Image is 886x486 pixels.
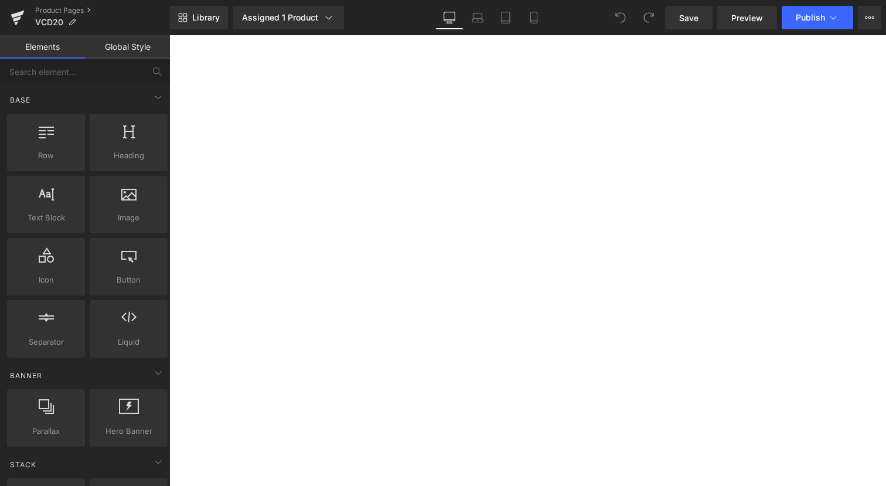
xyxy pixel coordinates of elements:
[782,6,853,29] button: Publish
[9,459,38,470] span: Stack
[731,12,763,24] span: Preview
[93,149,164,162] span: Heading
[11,274,81,286] span: Icon
[35,18,63,27] span: VCD20
[93,274,164,286] span: Button
[9,94,32,106] span: Base
[192,12,220,23] span: Library
[85,35,170,59] a: Global Style
[520,6,548,29] a: Mobile
[11,336,81,348] span: Separator
[93,425,164,437] span: Hero Banner
[11,425,81,437] span: Parallax
[637,6,660,29] button: Redo
[492,6,520,29] a: Tablet
[609,6,632,29] button: Undo
[35,6,170,15] a: Product Pages
[11,212,81,224] span: Text Block
[170,6,228,29] a: New Library
[242,12,335,23] div: Assigned 1 Product
[858,6,881,29] button: More
[93,212,164,224] span: Image
[796,13,825,22] span: Publish
[435,6,464,29] a: Desktop
[11,149,81,162] span: Row
[9,370,43,381] span: Banner
[93,336,164,348] span: Liquid
[717,6,777,29] a: Preview
[679,12,698,24] span: Save
[464,6,492,29] a: Laptop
